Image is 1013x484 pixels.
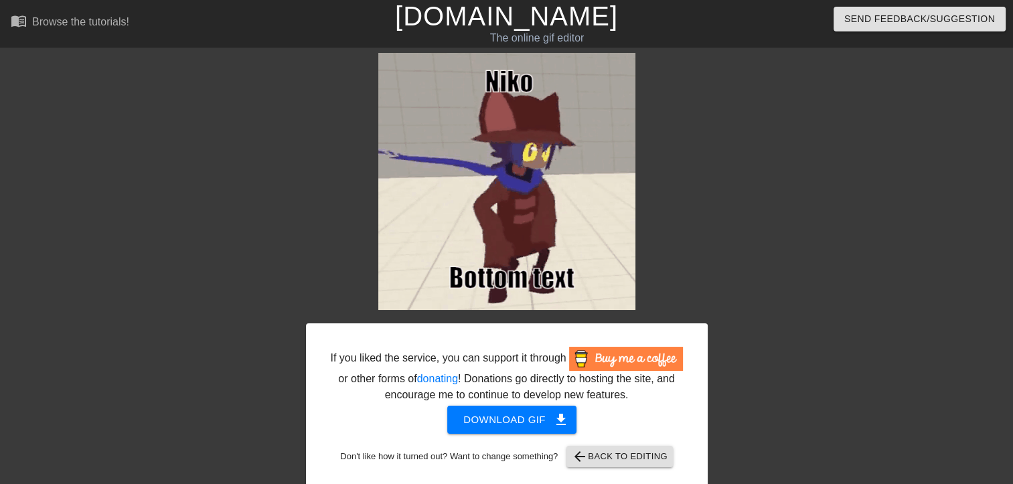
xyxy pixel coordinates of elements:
[11,13,27,29] span: menu_book
[572,449,668,465] span: Back to Editing
[447,406,576,434] button: Download gif
[844,11,995,27] span: Send Feedback/Suggestion
[569,347,683,371] img: Buy Me A Coffee
[417,373,458,384] a: donating
[566,446,673,467] button: Back to Editing
[378,53,635,310] img: fnWfXJE1.gif
[395,1,618,31] a: [DOMAIN_NAME]
[327,446,687,467] div: Don't like how it turned out? Want to change something?
[834,7,1006,31] button: Send Feedback/Suggestion
[437,413,576,424] a: Download gif
[463,411,560,428] span: Download gif
[32,16,129,27] div: Browse the tutorials!
[344,30,729,46] div: The online gif editor
[11,13,129,33] a: Browse the tutorials!
[572,449,588,465] span: arrow_back
[329,347,684,403] div: If you liked the service, you can support it through or other forms of ! Donations go directly to...
[553,412,569,428] span: get_app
